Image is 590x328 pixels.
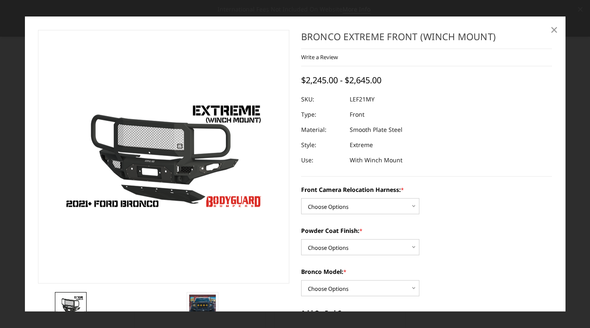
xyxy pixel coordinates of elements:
dt: Type: [301,107,343,122]
a: Write a Review [301,53,338,61]
dd: Front [350,107,364,122]
dd: LEF21MY [350,92,375,107]
dd: With Winch Mount [350,153,402,168]
a: Bronco Extreme Front (winch mount) [38,30,289,283]
dt: Material: [301,122,343,137]
span: × [550,20,558,38]
h1: Bronco Extreme Front (winch mount) [301,30,552,49]
dt: Style: [301,137,343,153]
dt: Use: [301,153,343,168]
span: $2,245.00 - $2,645.00 [301,74,381,86]
label: Front Camera Relocation Harness: [301,185,552,194]
dt: SKU: [301,92,343,107]
label: Bronco Model: [301,267,552,276]
a: Close [547,22,561,36]
img: Bronco Extreme Front (winch mount) [57,294,84,319]
dd: Extreme [350,137,373,153]
img: Bronco Extreme Front (winch mount) [58,97,269,216]
dd: Smooth Plate Steel [350,122,402,137]
label: Add-On End Cap: [301,308,552,317]
label: Powder Coat Finish: [301,226,552,235]
img: Bronco Extreme Front (winch mount) [189,294,216,319]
